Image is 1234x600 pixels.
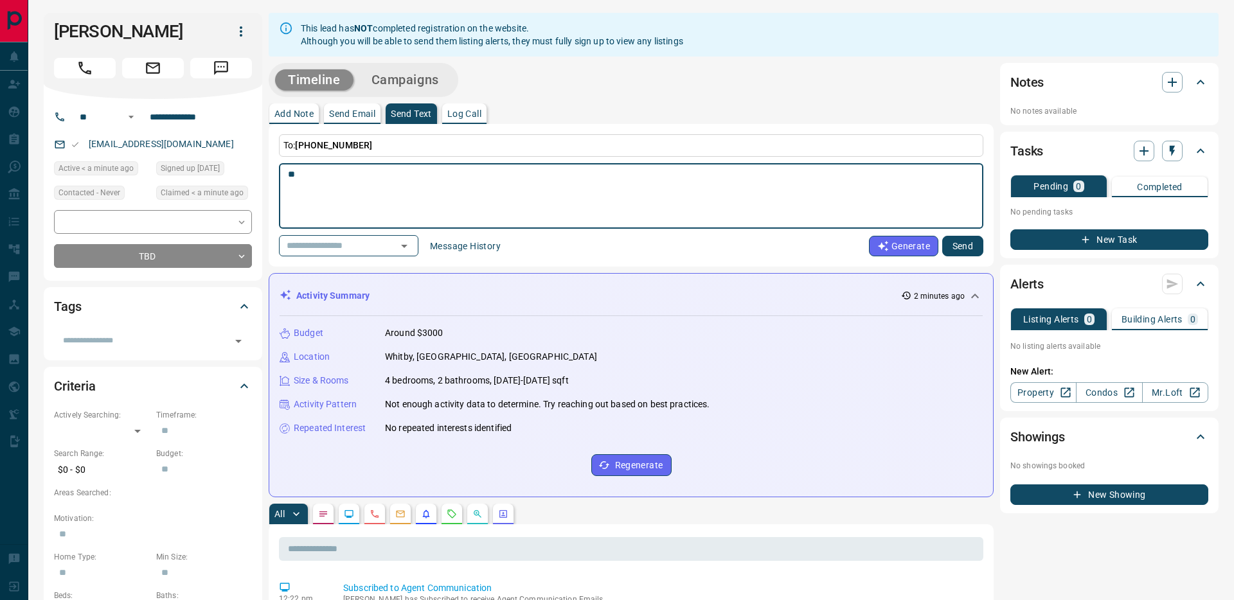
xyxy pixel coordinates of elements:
[156,186,252,204] div: Wed Oct 15 2025
[274,509,285,518] p: All
[370,509,380,519] svg: Calls
[1010,269,1208,299] div: Alerts
[89,139,234,149] a: [EMAIL_ADDRESS][DOMAIN_NAME]
[54,244,252,268] div: TBD
[54,409,150,421] p: Actively Searching:
[1010,67,1208,98] div: Notes
[161,186,244,199] span: Claimed < a minute ago
[385,350,597,364] p: Whitby, [GEOGRAPHIC_DATA], [GEOGRAPHIC_DATA]
[123,109,139,125] button: Open
[391,109,432,118] p: Send Text
[1023,315,1079,324] p: Listing Alerts
[54,448,150,459] p: Search Range:
[122,58,184,78] span: Email
[447,509,457,519] svg: Requests
[421,509,431,519] svg: Listing Alerts
[1010,72,1044,93] h2: Notes
[71,140,80,149] svg: Email Valid
[1010,365,1208,378] p: New Alert:
[1142,382,1208,403] a: Mr.Loft
[54,371,252,401] div: Criteria
[294,374,349,387] p: Size & Rooms
[1010,141,1043,161] h2: Tasks
[1010,274,1044,294] h2: Alerts
[1010,340,1208,352] p: No listing alerts available
[385,326,443,340] p: Around $3000
[54,161,150,179] div: Wed Oct 15 2025
[279,134,983,157] p: To:
[274,109,314,118] p: Add Note
[275,69,353,91] button: Timeline
[54,58,116,78] span: Call
[54,291,252,322] div: Tags
[156,551,252,563] p: Min Size:
[1010,202,1208,222] p: No pending tasks
[1010,427,1065,447] h2: Showings
[296,289,370,303] p: Activity Summary
[1122,315,1183,324] p: Building Alerts
[294,421,366,435] p: Repeated Interest
[190,58,252,78] span: Message
[294,398,357,411] p: Activity Pattern
[1087,315,1092,324] p: 0
[1010,421,1208,452] div: Showings
[472,509,483,519] svg: Opportunities
[395,509,406,519] svg: Emails
[422,236,508,256] button: Message History
[1076,182,1081,191] p: 0
[1033,182,1068,191] p: Pending
[914,290,965,302] p: 2 minutes ago
[1010,229,1208,250] button: New Task
[1010,484,1208,505] button: New Showing
[498,509,508,519] svg: Agent Actions
[54,376,96,396] h2: Criteria
[301,17,683,53] div: This lead has completed registration on the website. Although you will be able to send them listi...
[344,509,354,519] svg: Lead Browsing Activity
[385,398,710,411] p: Not enough activity data to determine. Try reaching out based on best practices.
[294,326,323,340] p: Budget
[318,509,328,519] svg: Notes
[54,21,211,42] h1: [PERSON_NAME]
[329,109,375,118] p: Send Email
[447,109,481,118] p: Log Call
[1010,105,1208,117] p: No notes available
[294,350,330,364] p: Location
[229,332,247,350] button: Open
[869,236,938,256] button: Generate
[354,23,373,33] strong: NOT
[942,236,983,256] button: Send
[1137,182,1183,191] p: Completed
[54,513,252,524] p: Motivation:
[395,237,413,255] button: Open
[385,421,512,435] p: No repeated interests identified
[58,186,120,199] span: Contacted - Never
[54,459,150,481] p: $0 - $0
[343,581,978,595] p: Subscribed to Agent Communication
[1076,382,1142,403] a: Condos
[161,162,220,175] span: Signed up [DATE]
[1010,136,1208,166] div: Tasks
[591,454,672,476] button: Regenerate
[1010,460,1208,472] p: No showings booked
[54,296,81,317] h2: Tags
[359,69,452,91] button: Campaigns
[54,487,252,499] p: Areas Searched:
[385,374,569,387] p: 4 bedrooms, 2 bathrooms, [DATE]-[DATE] sqft
[156,448,252,459] p: Budget:
[1190,315,1195,324] p: 0
[58,162,134,175] span: Active < a minute ago
[156,409,252,421] p: Timeframe:
[280,284,983,308] div: Activity Summary2 minutes ago
[295,140,372,150] span: [PHONE_NUMBER]
[1010,382,1077,403] a: Property
[156,161,252,179] div: Tue Feb 01 2022
[54,551,150,563] p: Home Type:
